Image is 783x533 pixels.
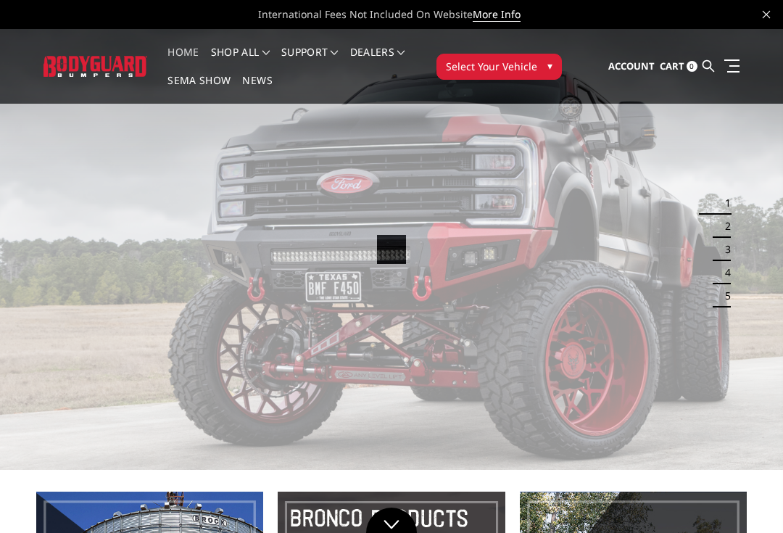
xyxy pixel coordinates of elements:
button: Select Your Vehicle [436,54,562,80]
a: shop all [211,47,270,75]
span: 0 [687,61,697,72]
span: Cart [660,59,684,73]
button: 2 of 5 [716,215,731,238]
a: Account [608,47,655,86]
img: BODYGUARD BUMPERS [43,56,147,76]
a: SEMA Show [167,75,231,104]
span: Account [608,59,655,73]
span: ▾ [547,58,552,73]
a: Cart 0 [660,47,697,86]
span: Select Your Vehicle [446,59,537,74]
a: Support [281,47,339,75]
a: Dealers [350,47,405,75]
button: 3 of 5 [716,238,731,261]
button: 4 of 5 [716,261,731,284]
a: More Info [473,7,521,22]
button: 5 of 5 [716,284,731,307]
button: 1 of 5 [716,191,731,215]
a: News [242,75,272,104]
a: Home [167,47,199,75]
